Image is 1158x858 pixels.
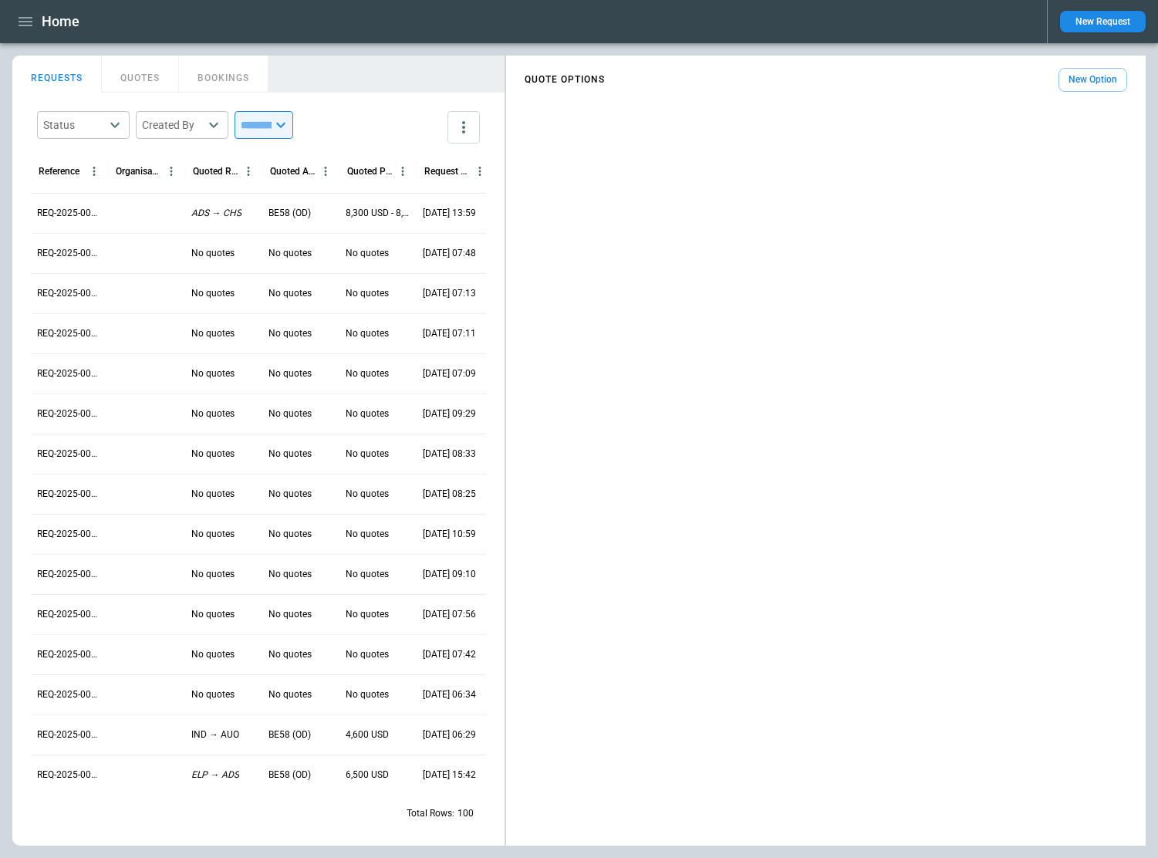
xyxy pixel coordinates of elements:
[268,688,312,701] p: No quotes
[447,111,480,144] button: more
[191,327,235,340] p: No quotes
[423,768,476,782] p: 09/22/2025 15:42
[191,247,235,260] p: No quotes
[193,166,238,177] div: Quoted Route
[191,407,235,421] p: No quotes
[346,327,389,340] p: No quotes
[346,287,389,300] p: No quotes
[268,367,312,380] p: No quotes
[316,161,336,181] button: Quoted Aircraft column menu
[1060,11,1146,32] button: New Request
[347,166,393,177] div: Quoted Price
[1058,68,1127,92] button: New Option
[268,407,312,421] p: No quotes
[12,56,102,93] button: REQUESTS
[346,608,389,621] p: No quotes
[423,528,476,541] p: 09/23/2025 10:59
[268,207,311,220] p: BE58 (OD)
[37,448,102,461] p: REQ-2025-000304
[37,728,102,741] p: REQ-2025-000297
[37,648,102,661] p: REQ-2025-000299
[393,161,413,181] button: Quoted Price column menu
[268,247,312,260] p: No quotes
[191,728,239,741] p: IND → AUO
[191,488,235,501] p: No quotes
[423,367,476,380] p: 09/25/2025 07:09
[346,247,389,260] p: No quotes
[191,768,239,782] p: ELP → ADS
[39,166,79,177] div: Reference
[346,768,389,782] p: 6,500 USD
[191,207,241,220] p: ADS → CHS
[238,161,258,181] button: Quoted Route column menu
[268,488,312,501] p: No quotes
[191,528,235,541] p: No quotes
[346,488,389,501] p: No quotes
[191,568,235,581] p: No quotes
[423,247,476,260] p: 09/25/2025 07:48
[37,207,102,220] p: REQ-2025-000310
[346,688,389,701] p: No quotes
[423,448,476,461] p: 09/24/2025 08:33
[506,62,1146,98] div: scrollable content
[37,367,102,380] p: REQ-2025-000306
[268,528,312,541] p: No quotes
[268,768,311,782] p: BE58 (OD)
[191,367,235,380] p: No quotes
[268,648,312,661] p: No quotes
[37,608,102,621] p: REQ-2025-000300
[423,287,476,300] p: 09/25/2025 07:13
[37,488,102,501] p: REQ-2025-000303
[346,528,389,541] p: No quotes
[268,448,312,461] p: No quotes
[268,568,312,581] p: No quotes
[457,807,474,820] p: 100
[407,807,454,820] p: Total Rows:
[525,76,605,83] h4: QUOTE OPTIONS
[37,327,102,340] p: REQ-2025-000307
[423,648,476,661] p: 09/23/2025 07:42
[346,728,389,741] p: 4,600 USD
[191,608,235,621] p: No quotes
[424,166,470,177] div: Request Created At (UTC-05:00)
[423,327,476,340] p: 09/25/2025 07:11
[37,528,102,541] p: REQ-2025-000302
[346,648,389,661] p: No quotes
[37,688,102,701] p: REQ-2025-000298
[191,648,235,661] p: No quotes
[346,407,389,421] p: No quotes
[423,407,476,421] p: 09/24/2025 09:29
[470,161,490,181] button: Request Created At (UTC-05:00) column menu
[191,448,235,461] p: No quotes
[270,166,316,177] div: Quoted Aircraft
[423,688,476,701] p: 09/23/2025 06:34
[42,12,79,31] h1: Home
[423,488,476,501] p: 09/24/2025 08:25
[37,247,102,260] p: REQ-2025-000309
[43,117,105,133] div: Status
[161,161,181,181] button: Organisation column menu
[423,207,476,220] p: 09/25/2025 13:59
[191,287,235,300] p: No quotes
[346,367,389,380] p: No quotes
[84,161,104,181] button: Reference column menu
[37,287,102,300] p: REQ-2025-000308
[423,568,476,581] p: 09/23/2025 09:10
[179,56,268,93] button: BOOKINGS
[346,448,389,461] p: No quotes
[268,728,311,741] p: BE58 (OD)
[191,688,235,701] p: No quotes
[268,327,312,340] p: No quotes
[268,287,312,300] p: No quotes
[37,568,102,581] p: REQ-2025-000301
[37,407,102,421] p: REQ-2025-000305
[102,56,179,93] button: QUOTES
[346,207,410,220] p: 8,300 USD - 8,600 USD
[116,166,161,177] div: Organisation
[346,568,389,581] p: No quotes
[142,117,204,133] div: Created By
[423,608,476,621] p: 09/23/2025 07:56
[268,608,312,621] p: No quotes
[423,728,476,741] p: 09/23/2025 06:29
[37,768,102,782] p: REQ-2025-000296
